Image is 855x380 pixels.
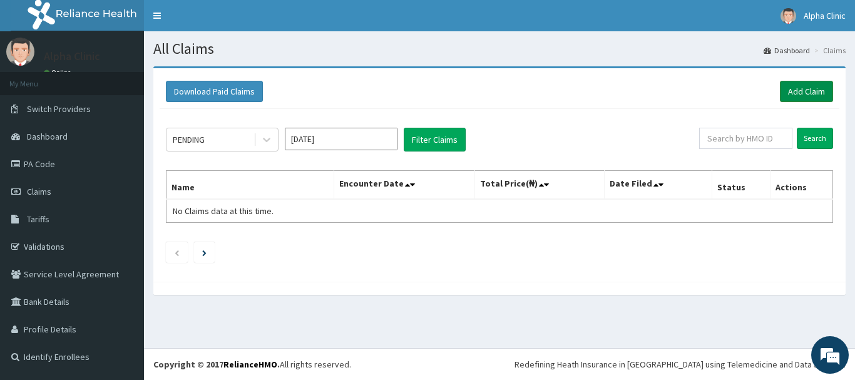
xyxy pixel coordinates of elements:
[27,213,49,225] span: Tariffs
[605,171,712,200] th: Date Filed
[712,171,771,200] th: Status
[44,68,74,77] a: Online
[699,128,792,149] input: Search by HMO ID
[781,8,796,24] img: User Image
[474,171,605,200] th: Total Price(₦)
[404,128,466,151] button: Filter Claims
[780,81,833,102] a: Add Claim
[6,38,34,66] img: User Image
[285,128,397,150] input: Select Month and Year
[515,358,846,371] div: Redefining Heath Insurance in [GEOGRAPHIC_DATA] using Telemedicine and Data Science!
[173,205,274,217] span: No Claims data at this time.
[797,128,833,149] input: Search
[153,41,846,57] h1: All Claims
[764,45,810,56] a: Dashboard
[334,171,474,200] th: Encounter Date
[144,348,855,380] footer: All rights reserved.
[166,81,263,102] button: Download Paid Claims
[223,359,277,370] a: RelianceHMO
[27,186,51,197] span: Claims
[44,51,100,62] p: Alpha Clinic
[804,10,846,21] span: Alpha Clinic
[770,171,832,200] th: Actions
[153,359,280,370] strong: Copyright © 2017 .
[202,247,207,258] a: Next page
[173,133,205,146] div: PENDING
[174,247,180,258] a: Previous page
[811,45,846,56] li: Claims
[166,171,334,200] th: Name
[27,131,68,142] span: Dashboard
[27,103,91,115] span: Switch Providers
